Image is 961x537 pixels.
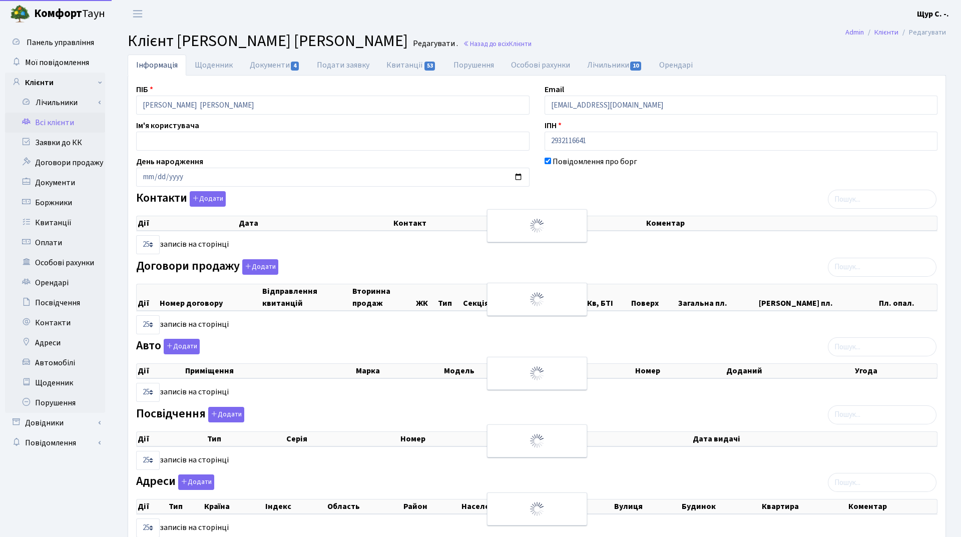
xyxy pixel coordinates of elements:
a: Заявки до КК [5,133,105,153]
a: Додати [206,405,244,422]
select: записів на сторінці [136,235,160,254]
th: Область [326,499,403,513]
th: Поверх [630,284,677,310]
input: Пошук... [828,473,936,492]
a: Боржники [5,193,105,213]
a: Додати [176,473,214,490]
th: [PERSON_NAME] пл. [758,284,878,310]
th: Квартира [761,499,847,513]
th: Дії [137,364,184,378]
a: Клієнти [5,73,105,93]
a: Щоденник [186,55,241,76]
th: Тип [206,432,285,446]
a: Лічильники [12,93,105,113]
img: Обробка... [529,501,545,517]
th: Дії [137,284,159,310]
img: logo.png [10,4,30,24]
select: записів на сторінці [136,451,160,470]
a: Панель управління [5,33,105,53]
th: Дії [137,499,168,513]
th: Тип [168,499,203,513]
th: Район [402,499,460,513]
label: ІПН [545,120,562,132]
label: Email [545,84,564,96]
th: Дата [238,216,393,230]
label: День народження [136,156,203,168]
span: Клієнт [PERSON_NAME] [PERSON_NAME] [128,30,408,53]
label: записів на сторінці [136,451,229,470]
a: Особові рахунки [503,55,579,76]
label: Договори продажу [136,259,278,275]
a: Додати [161,337,200,355]
a: Порушення [5,393,105,413]
a: Інформація [128,55,186,76]
th: Марка [355,364,443,378]
th: Вулиця [613,499,681,513]
a: Квитанції [378,55,444,76]
button: Посвідчення [208,407,244,422]
a: Подати заявку [308,55,378,76]
a: Додати [240,257,278,275]
button: Контакти [190,191,226,207]
a: Повідомлення [5,433,105,453]
b: Комфорт [34,6,82,22]
a: Щур С. -. [917,8,949,20]
th: Загальна пл. [677,284,758,310]
a: Контакти [5,313,105,333]
a: Всі клієнти [5,113,105,133]
th: Індекс [264,499,326,513]
a: Автомобілі [5,353,105,373]
th: Секція [462,284,506,310]
th: Номер [634,364,726,378]
a: Документи [5,173,105,193]
button: Адреси [178,474,214,490]
th: ЖК [415,284,437,310]
label: ПІБ [136,84,153,96]
th: Доданий [725,364,854,378]
a: Квитанції [5,213,105,233]
a: Документи [241,55,308,76]
a: Щоденник [5,373,105,393]
th: Приміщення [184,364,355,378]
a: Мої повідомлення [5,53,105,73]
th: Будинок [681,499,760,513]
nav: breadcrumb [830,22,961,43]
a: Договори продажу [5,153,105,173]
th: Контакт [392,216,645,230]
input: Пошук... [828,337,936,356]
a: Admin [845,27,864,38]
span: 4 [291,62,299,71]
input: Пошук... [828,258,936,277]
img: Обробка... [529,291,545,307]
th: Модель [443,364,553,378]
b: Щур С. -. [917,9,949,20]
a: Орендарі [651,55,701,76]
a: Орендарі [5,273,105,293]
th: Дії [137,216,238,230]
label: записів на сторінці [136,315,229,334]
th: Відправлення квитанцій [261,284,351,310]
th: Вторинна продаж [351,284,414,310]
span: 53 [424,62,435,71]
th: Видано [533,432,692,446]
a: Лічильники [579,55,651,76]
select: записів на сторінці [136,315,160,334]
label: Ім'я користувача [136,120,199,132]
th: Серія [285,432,399,446]
small: Редагувати . [411,39,458,49]
label: Авто [136,339,200,354]
img: Обробка... [529,433,545,449]
input: Пошук... [828,405,936,424]
a: Додати [187,190,226,207]
select: записів на сторінці [136,383,160,402]
span: Клієнти [509,39,532,49]
li: Редагувати [898,27,946,38]
th: Дата видачі [692,432,937,446]
img: Обробка... [529,365,545,381]
th: Тип [437,284,462,310]
span: 10 [630,62,641,71]
a: Порушення [445,55,503,76]
th: Номер договору [159,284,261,310]
span: Таун [34,6,105,23]
th: Колір [553,364,634,378]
